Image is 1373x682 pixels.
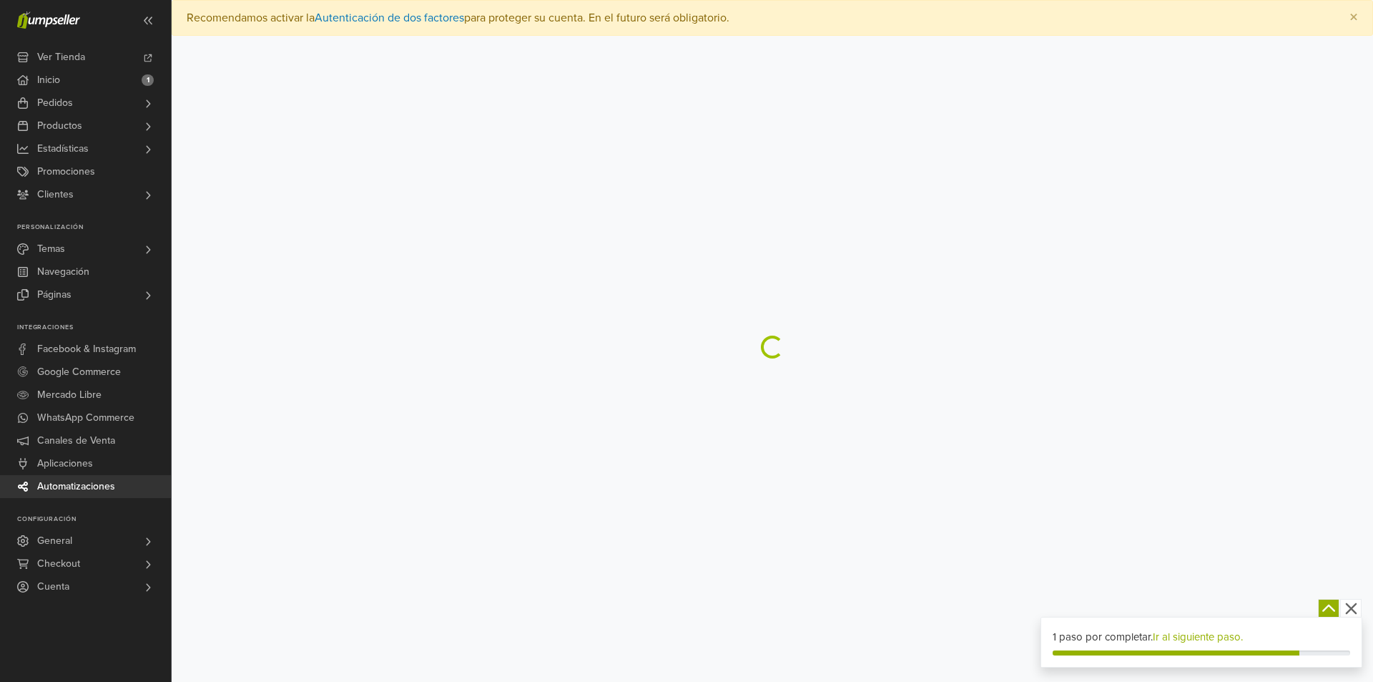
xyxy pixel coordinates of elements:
span: × [1349,7,1358,28]
button: Close [1335,1,1372,35]
span: WhatsApp Commerce [37,406,134,429]
span: Ver Tienda [37,46,85,69]
span: Google Commerce [37,361,121,384]
span: Aplicaciones [37,452,93,475]
span: Productos [37,115,82,137]
span: Páginas [37,283,72,306]
span: Checkout [37,552,80,575]
span: Estadísticas [37,137,89,160]
span: Navegación [37,260,89,283]
span: Temas [37,238,65,260]
div: 1 paso por completar. [1053,629,1350,646]
span: Automatizaciones [37,475,115,498]
p: Personalización [17,223,171,232]
span: Promociones [37,160,95,183]
p: Configuración [17,515,171,524]
p: Integraciones [17,323,171,332]
span: Inicio [37,69,60,92]
span: Mercado Libre [37,384,102,406]
span: Pedidos [37,92,73,115]
span: Facebook & Instagram [37,338,136,361]
a: Autenticación de dos factores [315,11,464,25]
span: 1 [142,74,154,86]
span: General [37,530,72,552]
span: Canales de Venta [37,429,115,452]
span: Clientes [37,183,74,206]
span: Cuenta [37,575,69,598]
a: Ir al siguiente paso. [1153,630,1243,643]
